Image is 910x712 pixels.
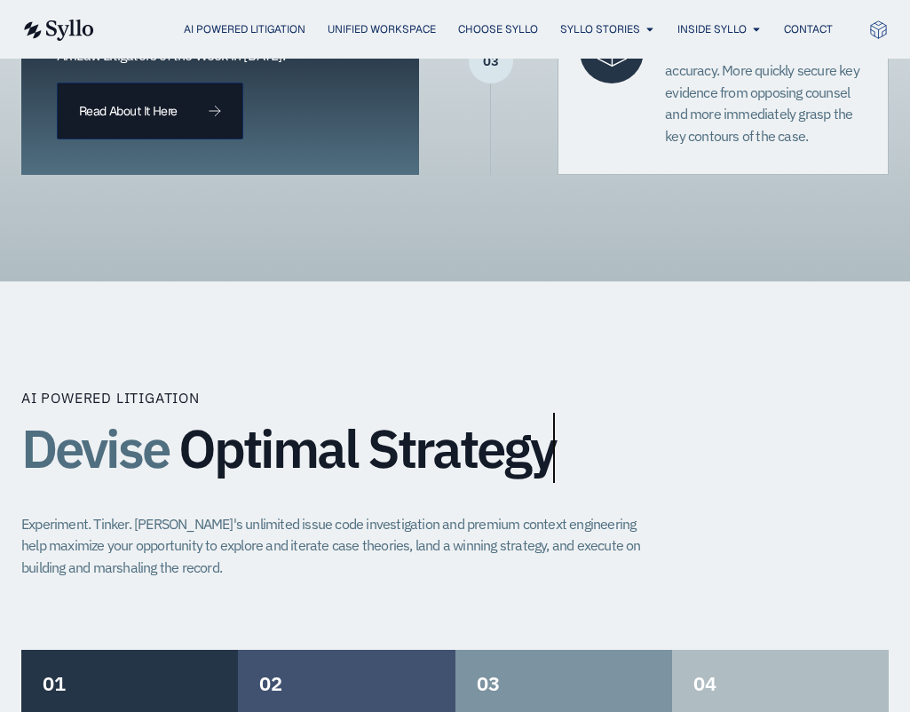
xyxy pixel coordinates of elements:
[57,83,243,139] a: Read About It Here
[328,21,436,37] a: Unified Workspace
[43,670,66,696] span: 01
[784,21,833,37] a: Contact
[21,387,200,408] p: AI Powered Litigation
[130,21,833,38] nav: Menu
[184,21,305,37] a: AI Powered Litigation
[79,105,177,117] span: Read About It Here
[677,21,747,37] a: Inside Syllo
[21,513,656,579] p: Experiment. Tinker. [PERSON_NAME]'s unlimited issue code investigation and premium context engine...
[469,60,513,62] p: 03
[560,21,640,37] a: Syllo Stories
[259,670,282,696] span: 02
[693,670,716,696] span: 04
[178,419,555,478] span: Optimal Strategy
[477,670,500,696] span: 03
[21,20,94,41] img: syllo
[21,413,169,483] span: Devise
[665,16,866,147] p: Dictate pace and rapidly respond to discovery requests with surgical accuracy. More quickly secur...
[130,21,833,38] div: Menu Toggle
[458,21,538,37] a: Choose Syllo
